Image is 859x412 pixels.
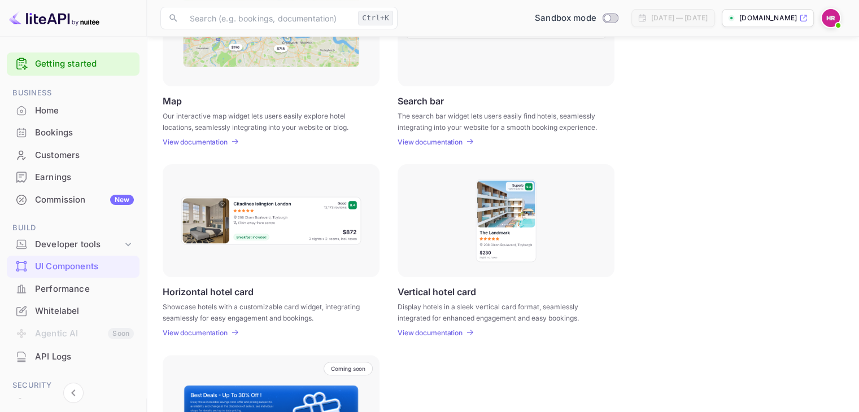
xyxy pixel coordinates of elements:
[398,111,600,131] p: The search bar widget lets users easily find hotels, seamlessly integrating into your website for...
[530,12,622,25] div: Switch to Production mode
[7,144,139,166] div: Customers
[7,189,139,210] a: CommissionNew
[7,379,139,392] span: Security
[35,238,123,251] div: Developer tools
[183,7,354,29] input: Search (e.g. bookings, documentation)
[35,283,134,296] div: Performance
[35,104,134,117] div: Home
[163,95,182,106] p: Map
[7,122,139,144] div: Bookings
[163,286,254,297] p: Horizontal hotel card
[35,260,134,273] div: UI Components
[651,13,708,23] div: [DATE] — [DATE]
[7,300,139,321] a: Whitelabel
[7,189,139,211] div: CommissionNew
[163,328,228,337] p: View documentation
[7,278,139,300] div: Performance
[398,328,466,337] a: View documentation
[7,346,139,368] div: API Logs
[7,300,139,322] div: Whitelabel
[163,328,231,337] a: View documentation
[398,138,466,146] a: View documentation
[163,138,228,146] p: View documentation
[398,95,444,106] p: Search bar
[398,301,600,322] p: Display hotels in a sleek vertical card format, seamlessly integrated for enhanced engagement and...
[7,222,139,234] span: Build
[35,171,134,184] div: Earnings
[475,178,537,263] img: Vertical hotel card Frame
[7,346,139,367] a: API Logs
[7,166,139,189] div: Earnings
[35,126,134,139] div: Bookings
[35,194,134,207] div: Commission
[7,256,139,277] a: UI Components
[180,196,362,246] img: Horizontal hotel card Frame
[7,235,139,255] div: Developer tools
[35,305,134,318] div: Whitelabel
[163,138,231,146] a: View documentation
[7,144,139,165] a: Customers
[163,301,365,322] p: Showcase hotels with a customizable card widget, integrating seamlessly for easy engagement and b...
[110,195,134,205] div: New
[35,396,134,409] div: Team management
[822,9,840,27] img: Hugo Ruano
[35,58,134,71] a: Getting started
[398,328,463,337] p: View documentation
[7,122,139,143] a: Bookings
[7,256,139,278] div: UI Components
[7,100,139,122] div: Home
[63,383,84,403] button: Collapse navigation
[358,11,393,25] div: Ctrl+K
[331,365,365,372] p: Coming soon
[7,166,139,187] a: Earnings
[7,52,139,76] div: Getting started
[7,100,139,121] a: Home
[7,87,139,99] span: Business
[398,138,463,146] p: View documentation
[535,12,596,25] span: Sandbox mode
[163,111,365,131] p: Our interactive map widget lets users easily explore hotel locations, seamlessly integrating into...
[739,13,797,23] p: [DOMAIN_NAME]
[398,286,476,297] p: Vertical hotel card
[9,9,99,27] img: LiteAPI logo
[35,350,134,363] div: API Logs
[7,278,139,299] a: Performance
[35,149,134,162] div: Customers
